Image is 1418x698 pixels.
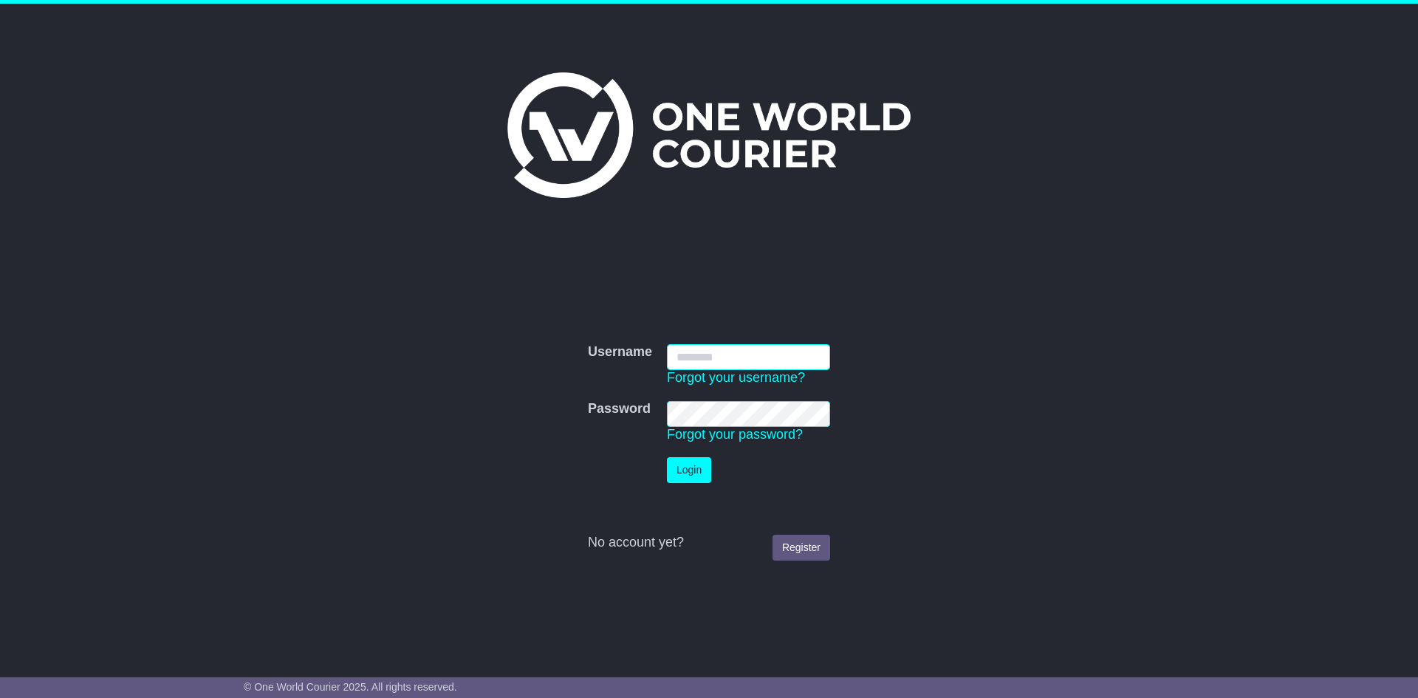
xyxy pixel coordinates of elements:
[773,535,830,561] a: Register
[588,344,652,360] label: Username
[507,72,911,198] img: One World
[244,681,457,693] span: © One World Courier 2025. All rights reserved.
[667,427,803,442] a: Forgot your password?
[667,457,711,483] button: Login
[588,535,830,551] div: No account yet?
[667,370,805,385] a: Forgot your username?
[588,401,651,417] label: Password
